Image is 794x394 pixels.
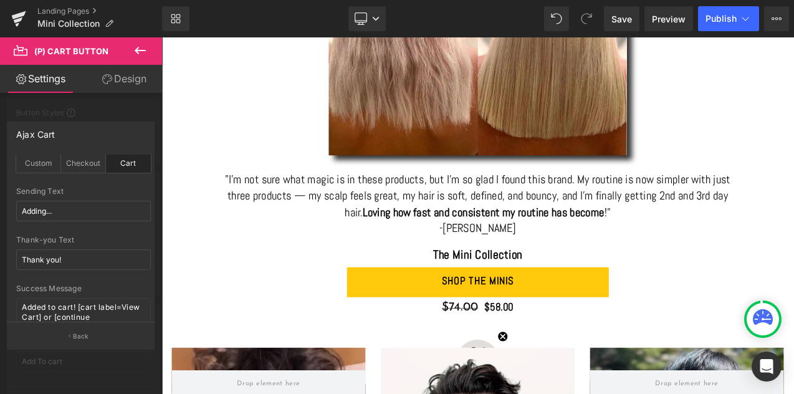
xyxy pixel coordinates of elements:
a: Design [84,65,165,93]
div: Open Intercom Messenger [752,352,782,382]
button: Back [7,322,155,350]
button: More [764,6,789,31]
span: Mini Collection [37,19,100,29]
span: (P) Cart Button [34,46,108,56]
button: Publish [698,6,759,31]
div: Sending Text [16,187,151,196]
span: Save [611,12,632,26]
div: Ajax Cart [16,122,55,140]
span: Preview [652,12,686,26]
div: Custom [16,154,61,173]
a: Landing Pages [37,6,162,16]
div: Success Message [16,284,151,293]
div: Cart [106,154,151,173]
button: Redo [574,6,599,31]
p: Back [73,332,89,341]
div: Checkout [61,154,106,173]
span: Publish [706,14,737,24]
a: New Library [162,6,189,31]
div: Thank-you Text [16,236,151,244]
button: Undo [544,6,569,31]
a: Preview [644,6,693,31]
